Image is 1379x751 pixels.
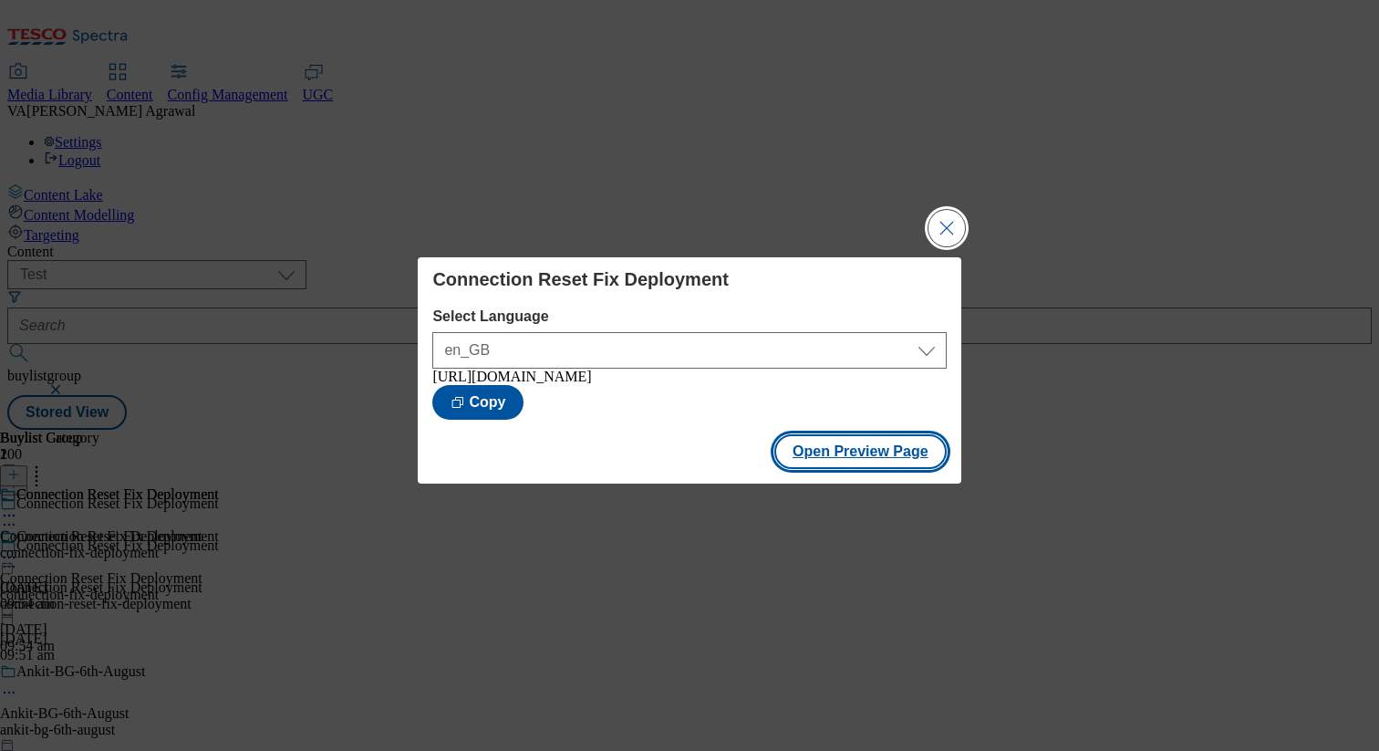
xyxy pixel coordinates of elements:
button: Close Modal [928,210,965,246]
div: Modal [418,257,960,484]
button: Copy [432,385,524,420]
h4: Connection Reset Fix Deployment [432,268,946,290]
div: [URL][DOMAIN_NAME] [432,369,946,385]
label: Select Language [432,308,946,325]
button: Open Preview Page [774,434,947,469]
